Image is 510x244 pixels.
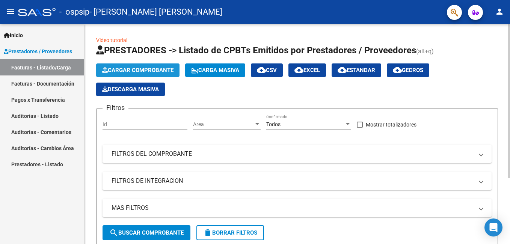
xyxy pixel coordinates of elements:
button: Borrar Filtros [196,225,264,240]
button: Carga Masiva [185,63,245,77]
span: Buscar Comprobante [109,229,184,236]
mat-expansion-panel-header: FILTROS DE INTEGRACION [103,172,492,190]
mat-panel-title: FILTROS DEL COMPROBANTE [112,150,474,158]
div: Open Intercom Messenger [484,218,502,236]
app-download-masive: Descarga masiva de comprobantes (adjuntos) [96,83,165,96]
span: Descarga Masiva [102,86,159,93]
span: Todos [266,121,281,127]
span: CSV [257,67,277,74]
span: EXCEL [294,67,320,74]
span: - [PERSON_NAME] [PERSON_NAME] [89,4,222,20]
button: Buscar Comprobante [103,225,190,240]
h3: Filtros [103,102,128,113]
mat-expansion-panel-header: FILTROS DEL COMPROBANTE [103,145,492,163]
span: Inicio [4,31,23,39]
button: EXCEL [288,63,326,77]
mat-icon: menu [6,7,15,16]
button: Gecros [387,63,429,77]
mat-icon: cloud_download [294,65,303,74]
span: Area [193,121,254,128]
button: CSV [251,63,283,77]
mat-panel-title: MAS FILTROS [112,204,474,212]
mat-icon: search [109,228,118,237]
mat-icon: cloud_download [393,65,402,74]
span: PRESTADORES -> Listado de CPBTs Emitidos por Prestadores / Proveedores [96,45,416,56]
mat-icon: cloud_download [257,65,266,74]
mat-panel-title: FILTROS DE INTEGRACION [112,177,474,185]
span: Gecros [393,67,423,74]
mat-expansion-panel-header: MAS FILTROS [103,199,492,217]
span: Borrar Filtros [203,229,257,236]
button: Descarga Masiva [96,83,165,96]
mat-icon: cloud_download [338,65,347,74]
button: Cargar Comprobante [96,63,180,77]
span: Mostrar totalizadores [366,120,416,129]
span: (alt+q) [416,48,434,55]
mat-icon: person [495,7,504,16]
span: Prestadores / Proveedores [4,47,72,56]
span: Cargar Comprobante [102,67,174,74]
span: Carga Masiva [191,67,239,74]
span: - ospsip [59,4,89,20]
a: Video tutorial [96,37,127,43]
mat-icon: delete [203,228,212,237]
button: Estandar [332,63,381,77]
span: Estandar [338,67,375,74]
